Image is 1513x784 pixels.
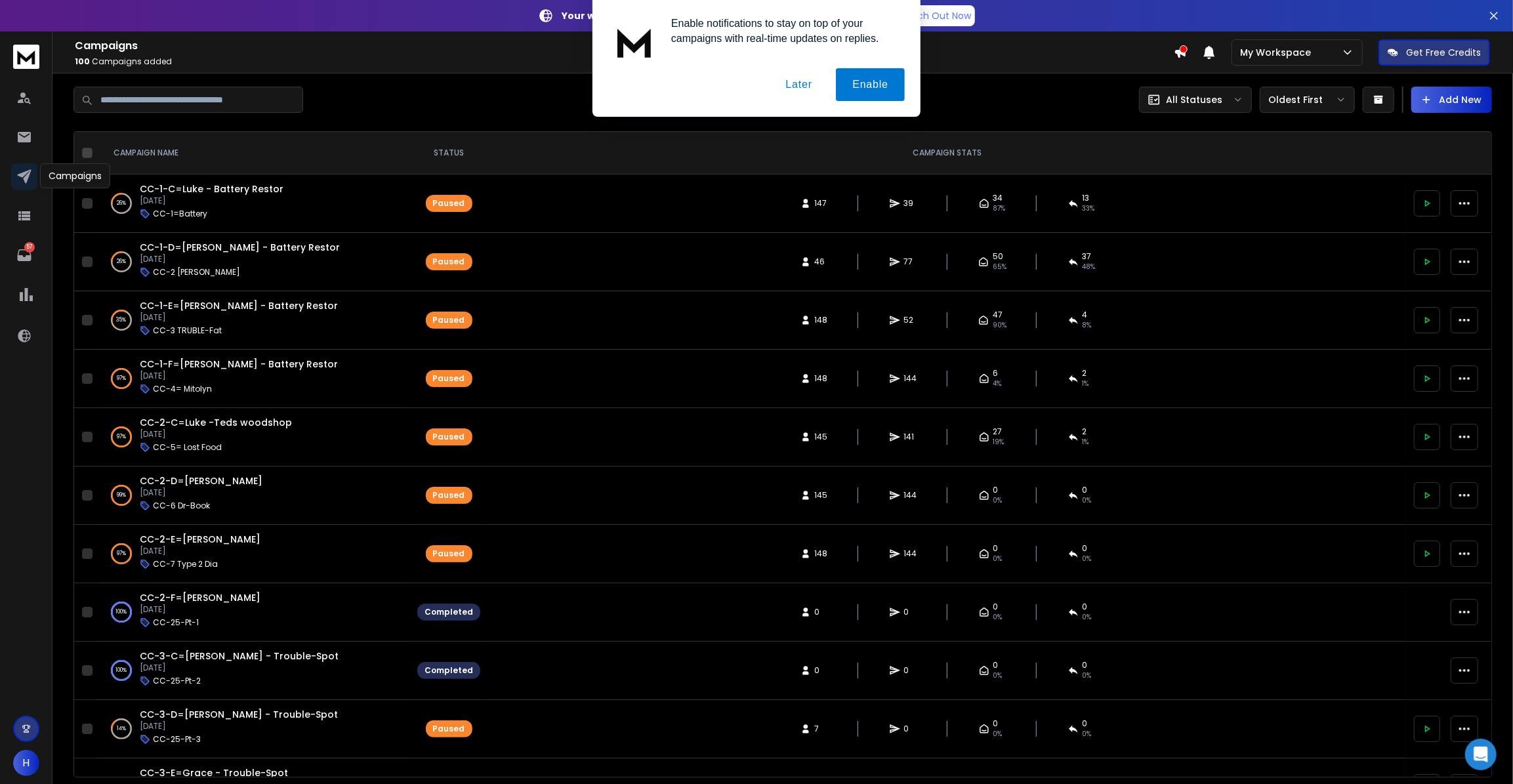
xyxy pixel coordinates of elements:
[904,724,917,734] span: 0
[993,310,1003,320] span: 47
[433,432,465,442] div: Paused
[993,660,999,671] span: 0
[98,175,409,233] td: 26%CC-1-C=Luke - Battery Restor[DATE]CC-1=Battery
[993,262,1006,272] span: 65 %
[153,384,212,394] p: CC-4= Mitolyn
[815,198,828,209] span: 147
[140,604,260,615] p: [DATE]
[815,724,828,734] span: 7
[140,766,288,779] a: CC-3-E=Grace - Trouble-Spot
[98,642,409,700] td: 100%CC-3-C=[PERSON_NAME] - Trouble-Spot[DATE]CC-25-Pt-2
[836,68,905,101] button: Enable
[1083,729,1092,739] span: 0%
[425,607,473,617] div: Completed
[1083,426,1087,437] span: 2
[140,196,283,206] p: [DATE]
[815,607,828,617] span: 0
[433,373,465,384] div: Paused
[98,350,409,408] td: 97%CC-1-F=[PERSON_NAME] - Battery Restor[DATE]CC-4= Mitolyn
[140,663,339,673] p: [DATE]
[117,197,126,210] p: 26 %
[116,664,127,677] p: 100 %
[117,547,126,560] p: 97 %
[993,718,999,729] span: 0
[433,490,465,501] div: Paused
[993,437,1005,447] span: 19 %
[608,16,661,68] img: notification icon
[140,312,338,323] p: [DATE]
[904,373,917,384] span: 144
[117,430,126,444] p: 97 %
[140,416,292,429] span: CC-2-C=Luke -Teds woodshop
[153,734,201,745] p: CC-25-Pt-3
[140,546,260,556] p: [DATE]
[140,708,338,721] a: CC-3-D=[PERSON_NAME] - Trouble-Spot
[661,16,905,46] div: Enable notifications to stay on top of your campaigns with real-time updates on replies.
[993,368,999,379] span: 6
[993,554,1003,564] span: 0 %
[153,267,240,278] p: CC-2 [PERSON_NAME]
[1083,437,1089,447] span: 1 %
[433,257,465,267] div: Paused
[993,612,1003,623] span: 0%
[1083,310,1088,320] span: 4
[98,132,409,175] th: CAMPAIGN NAME
[1083,612,1092,623] span: 0%
[993,379,1002,389] span: 4 %
[1083,671,1092,681] span: 0%
[433,315,465,325] div: Paused
[904,315,917,325] span: 52
[140,650,339,663] a: CC-3-C=[PERSON_NAME] - Trouble-Spot
[140,533,260,546] a: CC-2-E=[PERSON_NAME]
[98,466,409,525] td: 99%CC-2-D=[PERSON_NAME][DATE]CC-6 Dr-Book
[11,242,37,268] a: 57
[140,182,283,196] a: CC-1-C=Luke - Battery Restor
[993,320,1006,331] span: 90 %
[24,242,35,253] p: 57
[993,495,1003,506] span: 0 %
[140,487,262,498] p: [DATE]
[1083,543,1088,554] span: 0
[488,132,1406,175] th: CAMPAIGN STATS
[815,548,828,559] span: 148
[1083,554,1092,564] span: 0 %
[433,548,465,559] div: Paused
[140,299,338,312] a: CC-1-E=[PERSON_NAME] - Battery Restor
[98,583,409,642] td: 100%CC-2-F=[PERSON_NAME][DATE]CC-25-Pt-1
[904,607,917,617] span: 0
[117,255,126,268] p: 26 %
[140,474,262,487] span: CC-2-D=[PERSON_NAME]
[153,442,222,453] p: CC-5= Lost Food
[815,315,828,325] span: 148
[40,163,110,188] div: Campaigns
[98,700,409,758] td: 14%CC-3-D=[PERSON_NAME] - Trouble-Spot[DATE]CC-25-Pt-3
[993,203,1006,214] span: 87 %
[140,371,338,381] p: [DATE]
[98,408,409,466] td: 97%CC-2-C=Luke -Teds woodshop[DATE]CC-5= Lost Food
[769,68,828,101] button: Later
[153,501,210,511] p: CC-6 Dr-Book
[993,671,1003,681] span: 0%
[904,198,917,209] span: 39
[904,490,917,501] span: 144
[425,665,473,676] div: Completed
[117,314,127,327] p: 35 %
[1083,485,1088,495] span: 0
[153,209,207,219] p: CC-1=Battery
[904,257,917,267] span: 77
[993,729,1003,739] span: 0%
[13,750,39,776] button: H
[140,591,260,604] span: CC-2-F=[PERSON_NAME]
[140,429,292,440] p: [DATE]
[904,665,917,676] span: 0
[1083,262,1096,272] span: 48 %
[1083,379,1089,389] span: 1 %
[815,432,828,442] span: 145
[116,606,127,619] p: 100 %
